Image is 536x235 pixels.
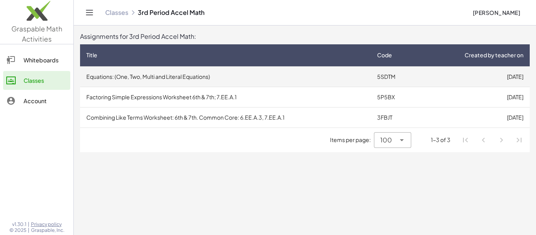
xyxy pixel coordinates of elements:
[83,6,96,19] button: Toggle navigation
[457,131,528,149] nav: Pagination Navigation
[377,51,392,59] span: Code
[86,51,97,59] span: Title
[465,51,523,59] span: Created by teacher on
[380,135,392,145] span: 100
[431,136,450,144] div: 1-3 of 3
[3,91,70,110] a: Account
[11,24,62,43] span: Graspable Math Activities
[330,136,374,144] span: Items per page:
[31,227,64,233] span: Graspable, Inc.
[3,71,70,90] a: Classes
[466,5,527,20] button: [PERSON_NAME]
[80,87,371,107] td: Factoring Simple Expressions Worksheet 6th & 7th; 7.EE.A.1
[24,55,67,65] div: Whiteboards
[371,87,420,107] td: 5P5BX
[24,76,67,85] div: Classes
[12,221,26,228] span: v1.30.1
[9,227,26,233] span: © 2025
[420,107,530,128] td: [DATE]
[371,107,420,128] td: 3FBJT
[105,9,128,16] a: Classes
[80,107,371,128] td: Combining Like Terms Worksheet: 6th & 7th. Common Core: 6.EE.A.3, 7.EE.A.1
[420,66,530,87] td: [DATE]
[472,9,520,16] span: [PERSON_NAME]
[3,51,70,69] a: Whiteboards
[420,87,530,107] td: [DATE]
[80,66,371,87] td: Equations: (One, Two, Multi and Literal Equations)
[371,66,420,87] td: 5SDTM
[24,96,67,106] div: Account
[31,221,64,228] a: Privacy policy
[28,227,29,233] span: |
[80,32,530,41] div: Assignments for 3rd Period Accel Math:
[28,221,29,228] span: |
